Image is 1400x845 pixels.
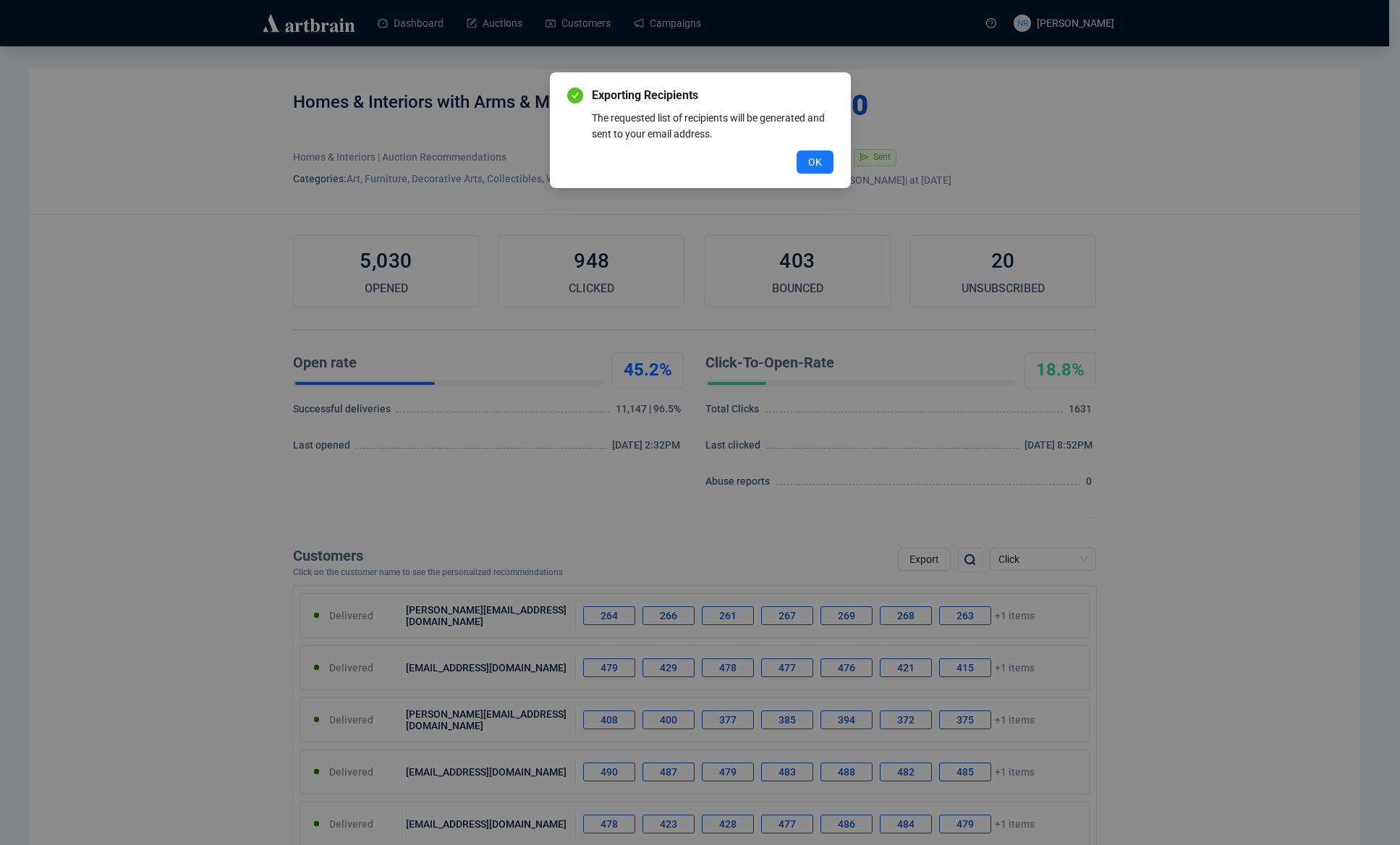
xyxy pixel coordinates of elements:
[567,88,583,103] span: check-circle
[592,87,833,104] span: Exporting Recipients
[1351,796,1386,831] iframe: Intercom live chat
[592,110,833,142] div: The requested list of recipients will be generated and sent to your email address.
[797,150,833,174] button: OK
[808,154,822,170] span: OK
